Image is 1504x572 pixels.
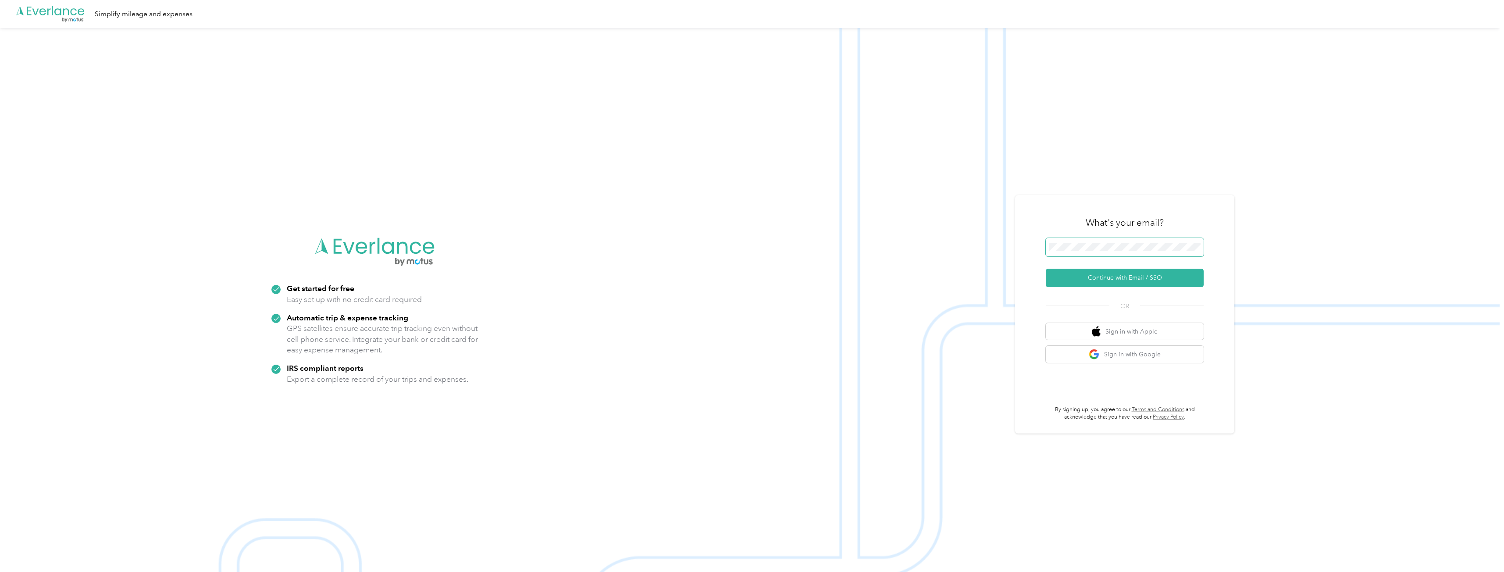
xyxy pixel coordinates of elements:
[1109,302,1140,311] span: OR
[287,323,478,355] p: GPS satellites ensure accurate trip tracking even without cell phone service. Integrate your bank...
[287,294,422,305] p: Easy set up with no credit card required
[287,363,364,373] strong: IRS compliant reports
[1046,323,1204,340] button: apple logoSign in with Apple
[1086,217,1164,229] h3: What's your email?
[287,313,408,322] strong: Automatic trip & expense tracking
[1089,349,1100,360] img: google logo
[287,284,354,293] strong: Get started for free
[1046,346,1204,363] button: google logoSign in with Google
[1092,326,1101,337] img: apple logo
[287,374,468,385] p: Export a complete record of your trips and expenses.
[1046,269,1204,287] button: Continue with Email / SSO
[1046,406,1204,421] p: By signing up, you agree to our and acknowledge that you have read our .
[1132,406,1184,413] a: Terms and Conditions
[95,9,192,20] div: Simplify mileage and expenses
[1153,414,1184,420] a: Privacy Policy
